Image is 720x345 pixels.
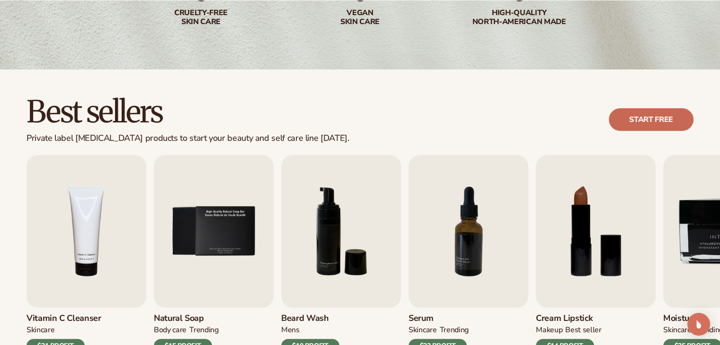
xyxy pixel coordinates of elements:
[687,313,710,336] div: Open Intercom Messenger
[141,9,262,26] div: Cruelty-free skin care
[27,325,54,335] div: Skincare
[536,313,602,324] h3: Cream Lipstick
[565,325,602,335] div: BEST SELLER
[536,325,562,335] div: MAKEUP
[281,313,339,324] h3: Beard Wash
[27,133,349,144] div: Private label [MEDICAL_DATA] products to start your beauty and self care line [DATE].
[439,325,468,335] div: TRENDING
[663,325,691,335] div: SKINCARE
[154,313,219,324] h3: Natural Soap
[27,96,349,128] h2: Best sellers
[300,9,421,26] div: Vegan skin care
[409,325,436,335] div: SKINCARE
[27,313,101,324] h3: Vitamin C Cleanser
[609,108,693,131] a: Start free
[459,9,580,26] div: High-quality North-american made
[281,325,300,335] div: mens
[154,325,187,335] div: BODY Care
[189,325,218,335] div: TRENDING
[409,313,469,324] h3: Serum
